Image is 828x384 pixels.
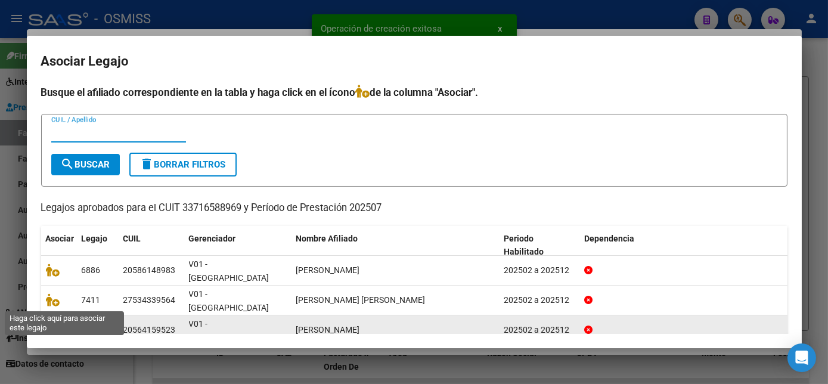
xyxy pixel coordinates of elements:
[189,234,236,243] span: Gerenciador
[504,293,575,307] div: 202502 a 202512
[61,157,75,171] mat-icon: search
[77,226,119,265] datatable-header-cell: Legajo
[296,234,358,243] span: Nombre Afiliado
[119,226,184,265] datatable-header-cell: CUIL
[189,319,269,342] span: V01 - [GEOGRAPHIC_DATA]
[504,323,575,337] div: 202502 a 202512
[296,265,360,275] span: MEZA LEANDRO GABRIEL
[129,153,237,176] button: Borrar Filtros
[41,85,787,100] h4: Busque el afiliado correspondiente en la tabla y haga click en el ícono de la columna "Asociar".
[123,234,141,243] span: CUIL
[41,50,787,73] h2: Asociar Legajo
[184,226,291,265] datatable-header-cell: Gerenciador
[123,293,176,307] div: 27534339564
[584,234,634,243] span: Dependencia
[82,295,101,305] span: 7411
[140,159,226,170] span: Borrar Filtros
[504,264,575,277] div: 202502 a 202512
[41,226,77,265] datatable-header-cell: Asociar
[787,343,816,372] div: Open Intercom Messenger
[82,234,108,243] span: Legajo
[291,226,500,265] datatable-header-cell: Nombre Afiliado
[499,226,579,265] datatable-header-cell: Periodo Habilitado
[123,323,176,337] div: 20564159523
[189,259,269,283] span: V01 - [GEOGRAPHIC_DATA]
[504,234,544,257] span: Periodo Habilitado
[579,226,787,265] datatable-header-cell: Dependencia
[61,159,110,170] span: Buscar
[46,234,75,243] span: Asociar
[296,325,360,335] span: GRANADO EZEQUIEL LIONEL
[189,289,269,312] span: V01 - [GEOGRAPHIC_DATA]
[140,157,154,171] mat-icon: delete
[51,154,120,175] button: Buscar
[296,295,426,305] span: BRAVO VALENTINA ABIGAIL
[82,265,101,275] span: 6886
[82,325,101,335] span: 7377
[41,201,787,216] p: Legajos aprobados para el CUIT 33716588969 y Período de Prestación 202507
[123,264,176,277] div: 20586148983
